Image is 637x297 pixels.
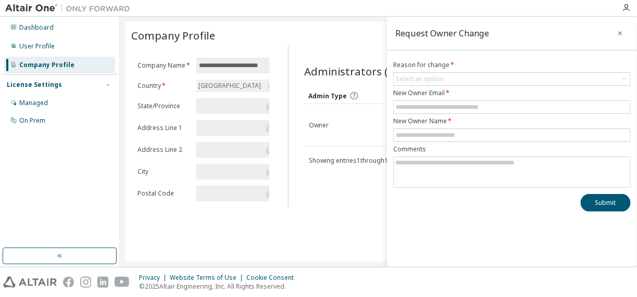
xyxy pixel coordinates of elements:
[138,102,190,110] label: State/Province
[115,277,130,288] img: youtube.svg
[309,156,398,165] span: Showing entries 1 through 1 of 1
[304,64,397,79] span: Administrators (1)
[396,75,444,83] div: Select an option
[309,121,329,130] span: Owner
[3,277,57,288] img: altair_logo.svg
[138,189,190,198] label: Postal Code
[19,42,55,50] div: User Profile
[393,145,631,153] label: Comments
[394,73,630,85] div: Select an option
[131,28,215,43] span: Company Profile
[170,274,246,282] div: Website Terms of Use
[197,80,263,92] div: [GEOGRAPHIC_DATA]
[138,167,190,176] label: City
[395,29,489,37] div: Request Owner Change
[393,117,631,125] label: New Owner Name
[196,80,277,92] div: [GEOGRAPHIC_DATA]
[138,61,190,70] label: Company Name
[19,117,45,125] div: On Prem
[139,282,300,291] p: © 2025 Altair Engineering, Inc. All Rights Reserved.
[19,61,74,69] div: Company Profile
[246,274,300,282] div: Cookie Consent
[97,277,108,288] img: linkedin.svg
[393,89,631,97] label: New Owner Email
[393,61,631,69] label: Reason for change
[63,277,74,288] img: facebook.svg
[19,23,54,32] div: Dashboard
[139,274,170,282] div: Privacy
[138,146,190,154] label: Address Line 2
[308,92,347,100] span: Admin Type
[138,124,190,132] label: Address Line 1
[19,99,48,107] div: Managed
[581,194,631,212] button: Submit
[80,277,91,288] img: instagram.svg
[138,82,190,90] label: Country
[5,3,135,14] img: Altair One
[7,81,62,89] div: License Settings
